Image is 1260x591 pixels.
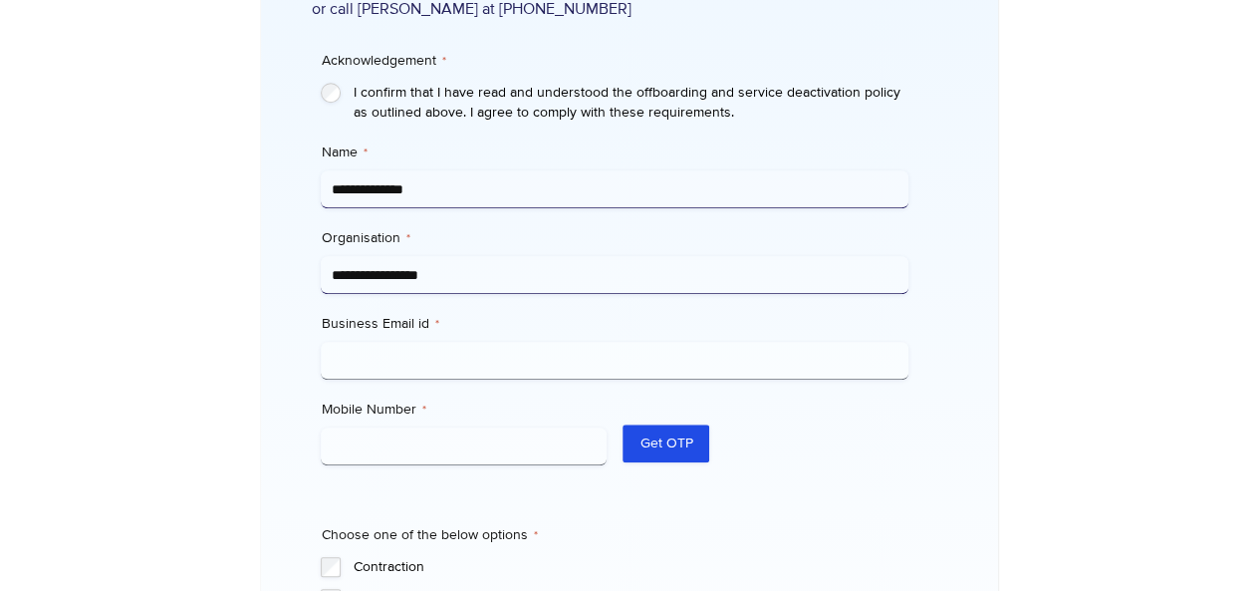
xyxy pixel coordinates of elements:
label: Mobile Number [321,400,607,420]
button: Get OTP [623,425,709,462]
label: I confirm that I have read and understood the offboarding and service deactivation policy as outl... [353,83,908,123]
label: Name [321,143,908,162]
legend: Acknowledgement [321,51,445,71]
legend: Choose one of the below options [321,525,537,545]
label: Organisation [321,228,908,248]
label: Business Email id [321,314,908,334]
label: Contraction [353,557,908,577]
